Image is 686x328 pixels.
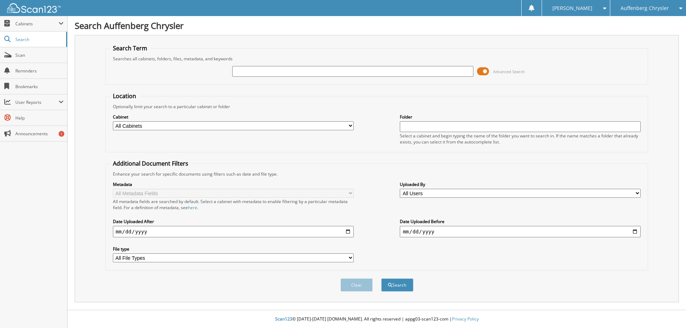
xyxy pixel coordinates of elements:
h1: Search Auffenberg Chrysler [75,20,679,31]
span: User Reports [15,99,59,105]
img: scan123-logo-white.svg [7,3,61,13]
input: start [113,226,354,237]
span: [PERSON_NAME] [552,6,592,10]
span: Bookmarks [15,84,64,90]
div: Enhance your search for specific documents using filters such as date and file type. [109,171,645,177]
span: Scan123 [275,316,292,322]
a: here [188,205,197,211]
div: 1 [59,131,64,137]
label: File type [113,246,354,252]
button: Search [381,278,413,292]
label: Metadata [113,181,354,187]
label: Cabinet [113,114,354,120]
label: Uploaded By [400,181,641,187]
label: Folder [400,114,641,120]
div: Optionally limit your search to a particular cabinet or folder [109,104,645,110]
legend: Location [109,92,140,100]
div: Select a cabinet and begin typing the name of the folder you want to search in. If the name match... [400,133,641,145]
button: Clear [340,278,373,292]
div: All metadata fields are searched by default. Select a cabinet with metadata to enable filtering b... [113,198,354,211]
span: Auffenberg Chrysler [621,6,669,10]
span: Cabinets [15,21,59,27]
span: Search [15,36,63,42]
legend: Search Term [109,44,151,52]
a: Privacy Policy [452,316,479,322]
legend: Additional Document Filters [109,160,192,167]
span: Advanced Search [493,69,525,74]
input: end [400,226,641,237]
div: Searches all cabinets, folders, files, metadata, and keywords [109,56,645,62]
span: Help [15,115,64,121]
span: Scan [15,52,64,58]
label: Date Uploaded After [113,218,354,224]
span: Reminders [15,68,64,74]
label: Date Uploaded Before [400,218,641,224]
div: © [DATE]-[DATE] [DOMAIN_NAME]. All rights reserved | appg03-scan123-com | [68,311,686,328]
span: Announcements [15,131,64,137]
